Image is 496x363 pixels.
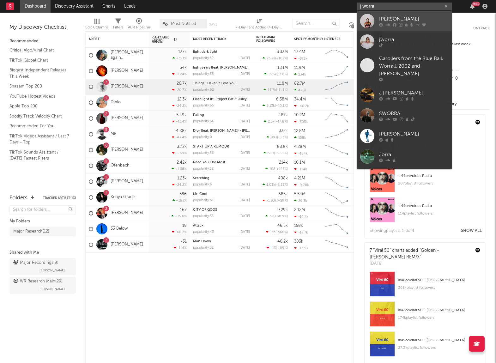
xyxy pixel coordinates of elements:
a: Carollers from the Blue Ball, Worrall, 2002 and [PERSON_NAME] [357,52,452,85]
div: -303k [294,120,308,124]
div: 12.3k [177,97,187,101]
svg: Chart title [323,205,351,221]
button: 99+ [470,4,475,9]
div: 214k [279,160,288,165]
div: Things I Haven’t Told You [193,82,250,85]
div: 5.54M [294,192,305,196]
div: SWORRA [379,110,449,117]
div: -375k [294,57,307,61]
div: 234k [294,72,306,76]
a: Dior (feat. [PERSON_NAME]) - [PERSON_NAME] Peak Remix [193,129,289,133]
div: ( ) [265,167,288,171]
span: -40.1 % [276,104,287,108]
div: Spotify Monthly Listeners [294,37,342,41]
div: 9.29k [277,208,288,212]
span: -2.55 % [276,183,287,187]
div: Mr. Cool [193,192,250,196]
div: Dior (feat. Chrystal) - Jordan Peak Remix [193,129,250,133]
div: [DATE] [370,261,471,267]
div: 1.31M [277,66,288,70]
div: popularity: 52 [193,167,214,171]
a: #44onVoices Radio207playlist followers [365,167,485,197]
span: -1.03k [267,199,277,203]
div: popularity: 6 [193,183,212,186]
div: -31 [181,239,187,244]
div: -114k [294,167,307,171]
div: [DATE] [239,246,250,250]
svg: Chart title [323,237,351,253]
div: 558k [294,136,306,140]
div: 99 + [472,2,480,6]
div: 17.4M [294,50,305,54]
div: 6.58M [276,97,288,101]
div: Filters [113,24,123,31]
div: J [PERSON_NAME] [379,89,449,97]
div: popularity: 56 [193,151,214,155]
div: 332k [279,129,288,133]
a: Apple Top 200 [9,103,70,110]
a: Mr. Cool [193,192,207,196]
span: -11.1 % [277,88,287,92]
svg: Chart title [323,95,351,111]
a: Kenya Grace [111,195,135,200]
div: Carollers from the Blue Ball, Worrall, 2002 and [PERSON_NAME] [379,55,449,78]
span: 14.7k [268,88,276,92]
div: 0 [448,75,490,83]
button: Tracked Artists(13) [43,197,76,200]
div: 27.3k playlist followers [398,344,480,352]
div: popularity: 52 [193,57,214,60]
div: A&R Pipeline [128,16,150,34]
span: -560 % [276,231,287,234]
div: -3.24 % [172,72,187,76]
div: A&R Pipeline [128,24,150,31]
div: [DATE] [239,120,250,123]
a: TikTok Global Chart [9,57,70,64]
a: Falling [193,113,204,117]
div: popularity: 62 [193,88,214,92]
div: Man Down [193,240,250,243]
div: # 48 on Viral 50 - [GEOGRAPHIC_DATA] [398,276,480,284]
div: 3.33M [277,50,288,54]
div: # 44 on Voices Radio [398,172,480,180]
div: 7-Day Fans Added (7-Day Fans Added) [235,16,283,34]
a: Man Down [193,240,211,243]
div: 46.5k [277,224,288,228]
div: popularity: 35 [193,215,214,218]
div: jworra [379,36,449,43]
div: 11.8M [277,82,288,86]
div: 4.28M [294,145,306,149]
a: Attack [193,224,203,227]
div: 174k playlist followers [398,314,480,322]
a: CITY OF GODS [193,208,217,212]
div: +1.38 % [172,167,187,171]
a: #44onVoices Radio114playlist followers [365,197,485,227]
span: 1.03k [267,183,275,187]
div: 383k [294,239,303,244]
div: -1.69 % [172,151,187,155]
div: ( ) [264,72,288,76]
a: [PERSON_NAME] [357,167,452,187]
div: ( ) [267,246,288,250]
div: [DATE] [239,72,250,76]
div: popularity: 58 [193,72,214,76]
div: Recommended [9,38,76,45]
div: -13.9k [294,246,308,250]
div: -41.4 % [172,119,187,124]
div: Most Recent Track [193,37,240,41]
a: Need You The Most [193,161,225,164]
a: #48onViral 50 - [GEOGRAPHIC_DATA]368kplaylist followers [365,271,485,301]
span: 108 [269,167,275,171]
a: [PERSON_NAME] [111,84,143,89]
a: #49onViral 50 - [GEOGRAPHIC_DATA]27.3kplaylist followers [365,331,485,361]
div: [DATE] [239,88,250,92]
div: -- [448,66,490,75]
a: Critical Algo/Viral Chart [9,47,70,54]
div: 88.8k [277,145,288,149]
div: 7-Day Fans Added (7-Day Fans Added) [235,24,283,31]
a: [PERSON_NAME] again.. [111,50,146,61]
a: Recommended For You [9,123,70,130]
div: ( ) [263,56,288,60]
div: popularity: 61 [193,199,214,202]
div: -20.7 % [172,88,187,92]
span: -47.8 % [275,120,287,124]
